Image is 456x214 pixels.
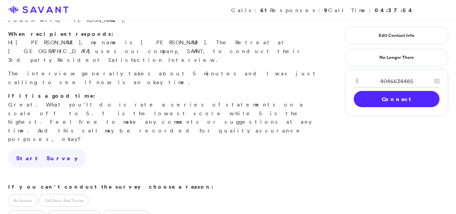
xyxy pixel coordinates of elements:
[354,91,439,107] a: Connect
[354,30,439,41] a: Edit Contact Info
[16,39,81,46] span: [PERSON_NAME]
[8,194,37,207] label: No Answer
[260,6,270,14] strong: 61
[375,6,414,14] strong: 04:37:54
[345,49,448,66] a: No Longer There
[8,30,320,64] p: Hi , my name is [PERSON_NAME]. The Retreat at [GEOGRAPHIC_DATA] uses our company, SAVANT, to cond...
[324,6,328,14] strong: 9
[8,92,320,144] p: Great. What you'll do is rate a series of statements on a scale of 1 to 5. 1 is the lowest score ...
[8,30,113,38] strong: When recipient responds:
[39,194,88,207] label: Call Back - Bad Timing
[8,92,95,99] strong: If it is a good time:
[8,183,213,190] strong: If you can't conduct the survey choose a reason:
[8,149,86,168] a: Start Survey
[8,69,320,87] p: The interview generally takes about 5 minutes and I was just calling to see if now is an okay time.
